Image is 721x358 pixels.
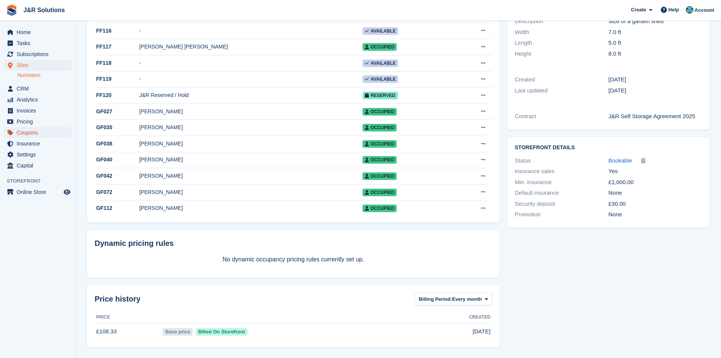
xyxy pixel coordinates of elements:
[17,27,62,38] span: Home
[17,127,62,138] span: Coupons
[668,6,679,14] span: Help
[419,295,452,303] span: Billing Period:
[452,295,482,303] span: Every month
[631,6,646,14] span: Create
[17,149,62,160] span: Settings
[4,83,72,94] a: menu
[95,188,139,196] div: GF072
[4,49,72,59] a: menu
[515,17,608,26] div: Description
[515,50,608,58] div: Height
[17,83,62,94] span: CRM
[17,49,62,59] span: Subscriptions
[609,86,702,95] div: [DATE]
[686,6,693,14] img: Macie Adcock
[515,167,608,176] div: Insurance sales
[515,178,608,187] div: Min. insurance
[4,60,72,70] a: menu
[95,124,139,131] div: GF035
[363,124,397,131] span: Occupied
[95,27,139,35] div: FF116
[139,156,363,164] div: [PERSON_NAME]
[4,27,72,38] a: menu
[139,91,363,99] div: J&R Reserved / Hold
[95,75,139,83] div: FF119
[363,75,398,83] span: Available
[62,188,72,197] a: Preview store
[139,124,363,131] div: [PERSON_NAME]
[609,39,702,47] div: 5.0 ft
[17,138,62,149] span: Insurance
[95,255,492,264] p: No dynamic occupancy pricing rules currently set up.
[363,27,398,35] span: Available
[473,327,491,336] span: [DATE]
[6,5,17,16] img: stora-icon-8386f47178a22dfd0bd8f6a31ec36ba5ce8667c1dd55bd0f319d3a0aa187defe.svg
[515,39,608,47] div: Length
[4,127,72,138] a: menu
[4,187,72,197] a: menu
[515,189,608,197] div: Default insurance
[17,94,62,105] span: Analytics
[609,178,702,187] div: £1,000.00
[95,204,139,212] div: GF112
[139,140,363,148] div: [PERSON_NAME]
[363,140,397,148] span: Occupied
[609,200,702,208] div: £30.00
[515,210,608,219] div: Promotion
[363,205,397,212] span: Occupied
[95,156,139,164] div: GF040
[363,172,397,180] span: Occupied
[363,43,397,51] span: Occupied
[95,43,139,51] div: FF117
[515,75,608,84] div: Created
[7,177,75,185] span: Storefront
[609,28,702,37] div: 7.0 ft
[4,138,72,149] a: menu
[695,6,714,14] span: Account
[163,328,193,336] span: Base price
[196,328,248,336] span: Billed On Storefront
[609,75,702,84] div: [DATE]
[17,116,62,127] span: Pricing
[17,160,62,171] span: Capital
[363,59,398,67] span: Available
[4,116,72,127] a: menu
[95,323,161,340] td: £108.33
[363,92,398,99] span: Reserved
[139,188,363,196] div: [PERSON_NAME]
[4,160,72,171] a: menu
[4,38,72,48] a: menu
[609,112,702,121] div: J&R Self Storage Agreement 2025
[363,108,397,116] span: Occupied
[414,293,492,305] button: Billing Period: Every month
[609,50,702,58] div: 8.0 ft
[515,86,608,95] div: Last updated
[515,145,702,151] h2: Storefront Details
[20,4,68,16] a: J&R Solutions
[95,59,139,67] div: FF118
[17,105,62,116] span: Invoices
[95,140,139,148] div: GF038
[95,108,139,116] div: GF027
[609,167,702,176] div: Yes
[139,43,363,51] div: [PERSON_NAME] [PERSON_NAME]
[95,172,139,180] div: GF042
[609,157,632,164] span: Bookable
[139,204,363,212] div: [PERSON_NAME]
[4,149,72,160] a: menu
[139,55,363,72] td: -
[515,200,608,208] div: Security deposit
[139,71,363,88] td: -
[17,38,62,48] span: Tasks
[609,156,632,165] a: Bookable
[139,108,363,116] div: [PERSON_NAME]
[95,293,140,305] span: Price history
[515,112,608,121] div: Contract
[95,238,492,249] div: Dynamic pricing rules
[95,311,161,324] th: Price
[609,17,702,26] div: Size of a garden shed
[17,187,62,197] span: Online Store
[609,189,702,197] div: None
[4,105,72,116] a: menu
[17,72,72,79] a: Nuneaton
